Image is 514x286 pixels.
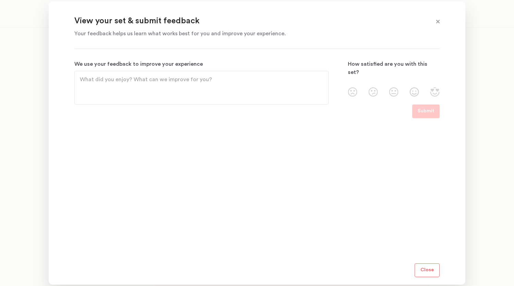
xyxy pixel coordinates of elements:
[74,29,423,38] p: Your feedback helps us learn what works best for you and improve your experience.
[74,16,423,27] p: View your set & submit feedback
[348,60,440,76] p: How satisfied are you with this set?
[415,263,440,277] button: Close
[412,104,440,118] button: Submit
[420,266,434,274] p: Close
[418,107,434,115] p: Submit
[74,60,329,68] p: We use your feedback to improve your experience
